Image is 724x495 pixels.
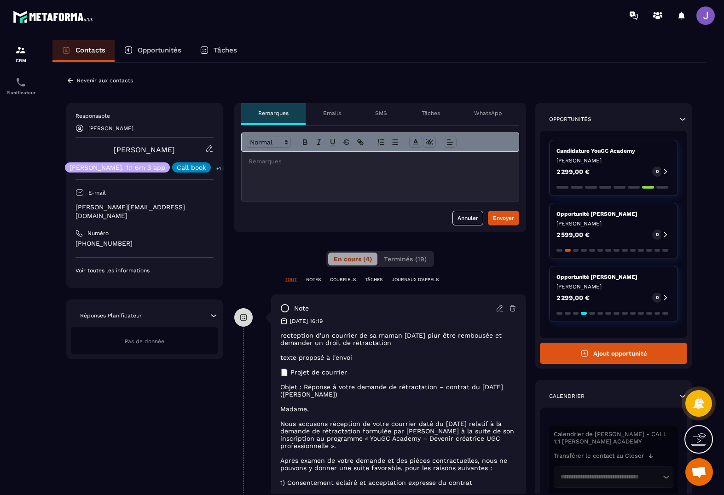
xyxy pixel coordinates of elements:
p: Objet : Réponse à votre demande de rétractation – contrat du [DATE] ([PERSON_NAME]) [280,383,517,398]
p: Voir toutes les informations [75,267,214,274]
span: Pas de donnée [125,338,164,345]
p: Candidature YouGC Academy [556,147,671,155]
p: +1 [213,164,224,173]
a: Tâches [191,40,246,62]
p: 0 [656,231,659,238]
p: Madame, [280,405,517,413]
a: Opportunités [115,40,191,62]
p: [PERSON_NAME] [556,220,671,227]
p: CRM [2,58,39,63]
p: SMS [375,109,387,117]
p: E-mail [88,189,106,196]
p: [PERSON_NAME] [88,125,133,132]
a: formationformationCRM [2,38,39,70]
p: 0 [656,168,659,175]
p: 2 299,00 € [556,294,590,301]
p: 0 [656,294,659,301]
span: En cours (4) [334,255,372,263]
p: [DATE] 16:19 [290,317,323,325]
p: 📄 Projet de courrier [280,368,517,376]
p: Opportunités [549,115,591,123]
p: Réponses Planificateur [80,312,142,319]
p: Contacts [75,46,105,54]
p: Planificateur [2,90,39,95]
p: TOUT [285,276,297,283]
button: Terminés (19) [378,253,432,265]
img: formation [15,45,26,56]
button: Annuler [452,211,483,225]
p: [PERSON_NAME] [556,283,671,290]
div: Ouvrir le chat [685,458,713,486]
p: note [294,304,309,313]
p: Emails [323,109,341,117]
span: Terminés (19) [384,255,427,263]
img: logo [13,8,96,25]
a: schedulerschedulerPlanificateur [2,70,39,102]
button: Envoyer [488,211,519,225]
p: [PERSON_NAME] [556,157,671,164]
p: 2 599,00 € [556,231,590,238]
p: 2 299,00 € [556,168,590,175]
p: Opportunité [PERSON_NAME] [556,210,671,218]
p: Opportunités [138,46,181,54]
button: En cours (4) [328,253,377,265]
p: Calendrier [549,392,585,400]
p: [PERSON_NAME]. 1:1 6m 3 app [70,164,165,171]
p: [PERSON_NAME][EMAIL_ADDRESS][DOMAIN_NAME] [75,203,214,220]
p: TÂCHES [365,276,382,283]
p: COURRIELS [330,276,356,283]
p: Tâches [214,46,237,54]
p: Remarques [258,109,289,117]
p: Nous accusons réception de votre courrier daté du [DATE] relatif à la demande de rétractation for... [280,420,517,449]
a: Contacts [52,40,115,62]
p: 1) Consentement éclairé et acceptation expresse du contrat [280,479,517,486]
p: Responsable [75,112,214,120]
p: texte proposé à l'envoi [280,354,517,361]
div: Envoyer [493,213,514,223]
p: Tâches [422,109,440,117]
p: recteption d'un courrier de sa maman [DATE] piur être rembousée et demander un droit de rétractation [280,332,517,346]
p: Numéro [87,230,109,237]
button: Ajout opportunité [540,343,687,364]
p: Après examen de votre demande et des pièces contractuelles, nous ne pouvons y donner une suite fa... [280,457,517,472]
p: Opportunité [PERSON_NAME] [556,273,671,281]
a: [PERSON_NAME] [114,145,175,154]
p: JOURNAUX D'APPELS [392,276,439,283]
p: Revenir aux contacts [77,77,133,84]
p: WhatsApp [474,109,502,117]
p: Call book [177,164,206,171]
img: scheduler [15,77,26,88]
p: NOTES [306,276,321,283]
p: [PHONE_NUMBER] [75,239,214,248]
